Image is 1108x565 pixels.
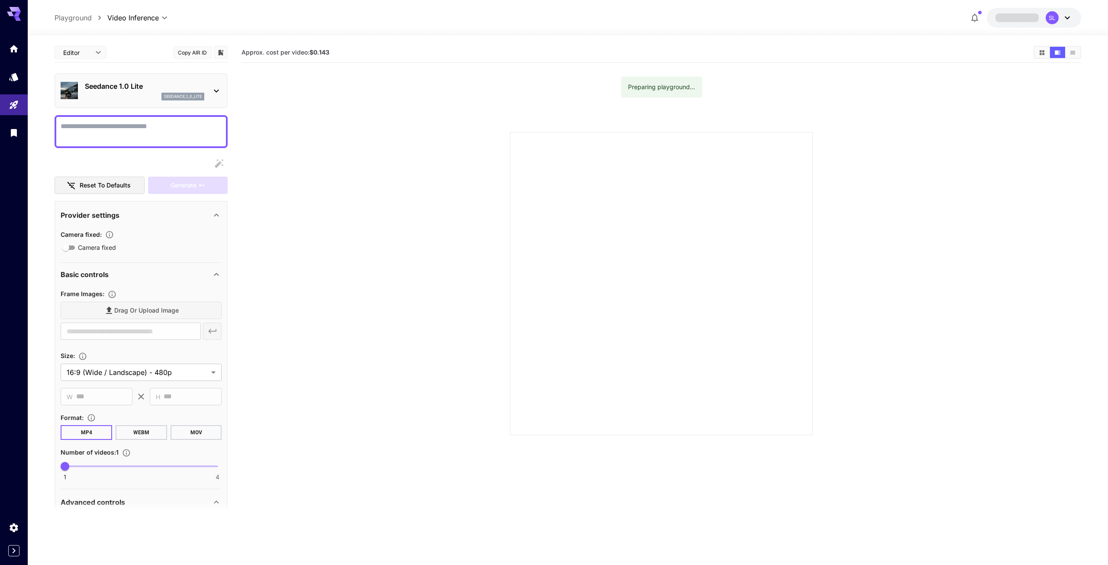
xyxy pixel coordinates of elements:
[1065,47,1080,58] button: Show videos in list view
[104,290,120,299] button: Upload frame images.
[55,177,145,194] button: Reset to defaults
[61,425,112,440] button: MP4
[9,100,19,110] div: Playground
[61,269,109,280] p: Basic controls
[61,492,222,513] div: Advanced controls
[116,425,167,440] button: WEBM
[61,497,125,507] p: Advanced controls
[61,77,222,104] div: Seedance 1.0 Liteseedance_1_0_lite
[61,205,222,226] div: Provider settings
[61,210,119,220] p: Provider settings
[61,290,104,297] span: Frame Images :
[61,231,102,238] span: Camera fixed :
[156,392,160,402] span: H
[61,414,84,421] span: Format :
[55,13,107,23] nav: breadcrumb
[1034,46,1081,59] div: Show videos in grid viewShow videos in video viewShow videos in list view
[61,264,222,285] div: Basic controls
[8,545,19,556] button: Expand sidebar
[78,243,116,252] span: Camera fixed
[9,127,19,138] div: Library
[9,71,19,82] div: Models
[55,13,92,23] a: Playground
[628,79,695,95] div: Preparing playground...
[1050,47,1065,58] button: Show videos in video view
[216,473,219,481] span: 4
[164,94,202,100] p: seedance_1_0_lite
[242,48,329,56] span: Approx. cost per video:
[64,473,66,481] span: 1
[309,48,329,56] b: $0.143
[67,367,208,378] span: 16:9 (Wide / Landscape) - 480p
[171,425,222,440] button: MOV
[217,47,225,58] button: Add to library
[61,352,75,359] span: Size :
[173,46,212,59] button: Copy AIR ID
[1034,47,1050,58] button: Show videos in grid view
[119,449,134,457] button: Specify how many videos to generate in a single request. Each video generation will be charged se...
[61,449,119,456] span: Number of videos : 1
[9,522,19,533] div: Settings
[67,392,73,402] span: W
[107,13,159,23] span: Video Inference
[63,48,90,57] span: Editor
[75,352,90,361] button: Adjust the dimensions of the generated image by specifying its width and height in pixels, or sel...
[987,8,1081,28] button: SL
[84,413,99,422] button: Choose the file format for the output video.
[85,81,204,91] p: Seedance 1.0 Lite
[1046,11,1059,24] div: SL
[9,43,19,54] div: Home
